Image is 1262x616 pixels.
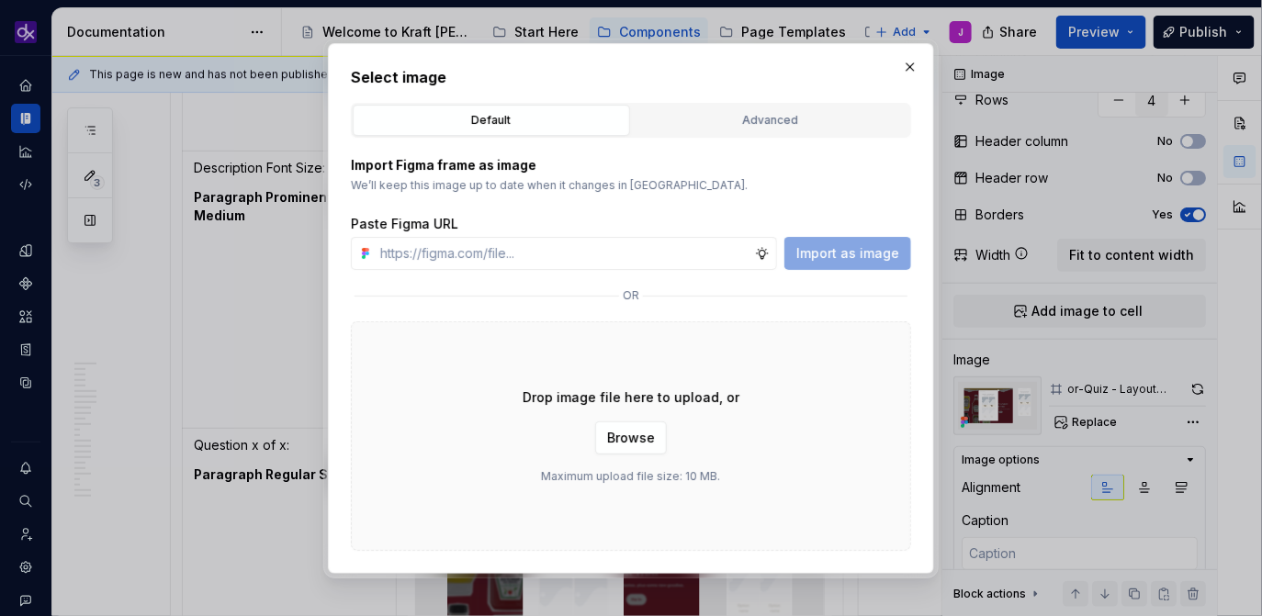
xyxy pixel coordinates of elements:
[595,421,667,454] button: Browse
[542,469,721,484] p: Maximum upload file size: 10 MB.
[351,215,458,233] label: Paste Figma URL
[359,111,624,129] div: Default
[351,178,911,193] p: We’ll keep this image up to date when it changes in [GEOGRAPHIC_DATA].
[638,111,903,129] div: Advanced
[373,237,755,270] input: https://figma.com/file...
[607,429,655,447] span: Browse
[351,156,911,174] p: Import Figma frame as image
[523,388,739,407] p: Drop image file here to upload, or
[623,288,639,303] p: or
[351,66,911,88] h2: Select image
